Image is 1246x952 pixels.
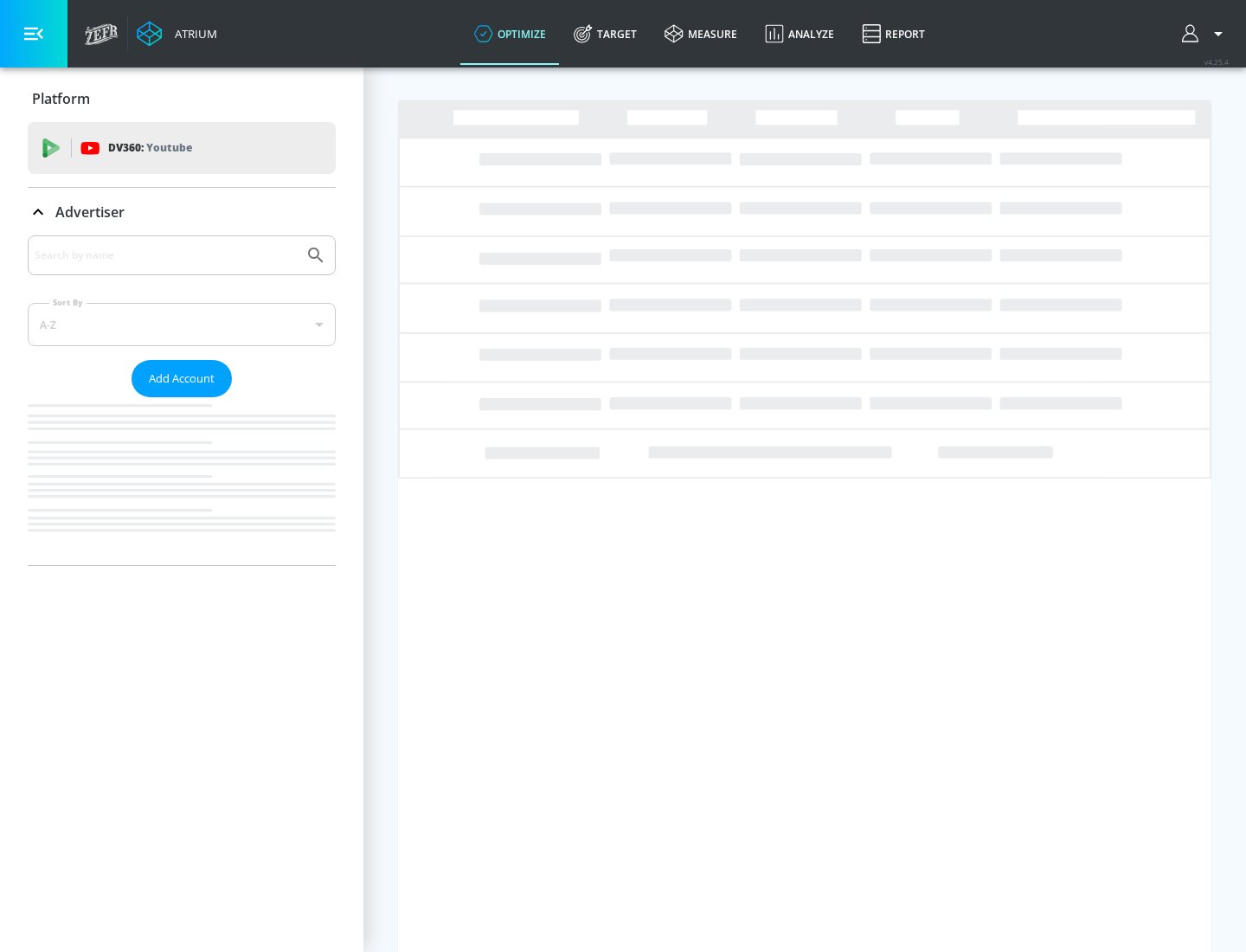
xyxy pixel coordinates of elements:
a: Atrium [137,21,217,47]
p: Youtube [146,138,192,157]
div: Platform [28,74,336,123]
label: Sort By [49,297,87,308]
a: measure [651,3,751,65]
p: Platform [32,89,90,108]
nav: list of Advertiser [28,397,336,565]
p: Advertiser [55,203,125,222]
div: Advertiser [28,235,336,565]
div: DV360: Youtube [28,122,336,174]
div: A-Z [28,303,336,346]
a: optimize [460,3,560,65]
div: Atrium [168,26,217,42]
span: Add Account [149,369,215,389]
input: Search by name [35,244,297,267]
a: Target [560,3,651,65]
span: v 4.25.4 [1204,57,1229,67]
a: Analyze [751,3,848,65]
button: Add Account [132,360,232,397]
p: DV360: [108,138,192,158]
div: Advertiser [28,188,336,236]
a: Report [848,3,939,65]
